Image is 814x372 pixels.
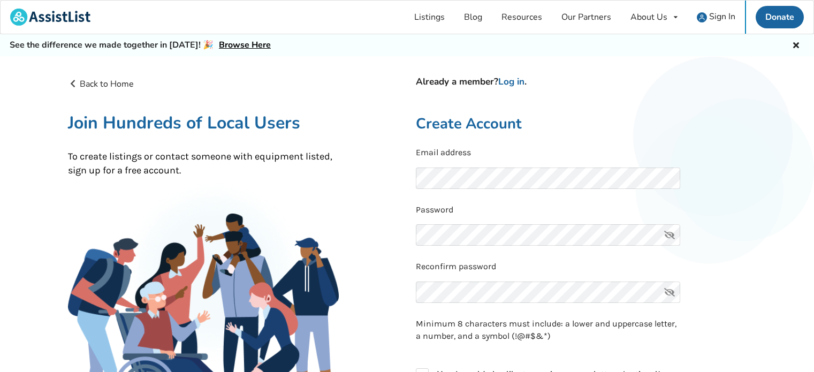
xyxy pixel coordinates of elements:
[416,147,747,159] p: Email address
[416,318,680,343] p: Minimum 8 characters must include: a lower and uppercase letter, a number, and a symbol (!@#$&*)
[416,204,747,216] p: Password
[416,76,747,88] h4: Already a member? .
[552,1,621,34] a: Our Partners
[416,115,747,133] h2: Create Account
[68,78,134,90] a: Back to Home
[68,150,339,177] p: To create listings or contact someone with equipment listed, sign up for a free account.
[630,13,667,21] div: About Us
[405,1,454,34] a: Listings
[498,75,524,88] a: Log in
[697,12,707,22] img: user icon
[492,1,552,34] a: Resources
[10,9,90,26] img: assistlist-logo
[454,1,492,34] a: Blog
[219,39,271,51] a: Browse Here
[10,40,271,51] h5: See the difference we made together in [DATE]! 🎉
[416,261,747,273] p: Reconfirm password
[756,6,804,28] a: Donate
[68,112,339,134] h1: Join Hundreds of Local Users
[709,11,735,22] span: Sign In
[687,1,745,34] a: user icon Sign In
